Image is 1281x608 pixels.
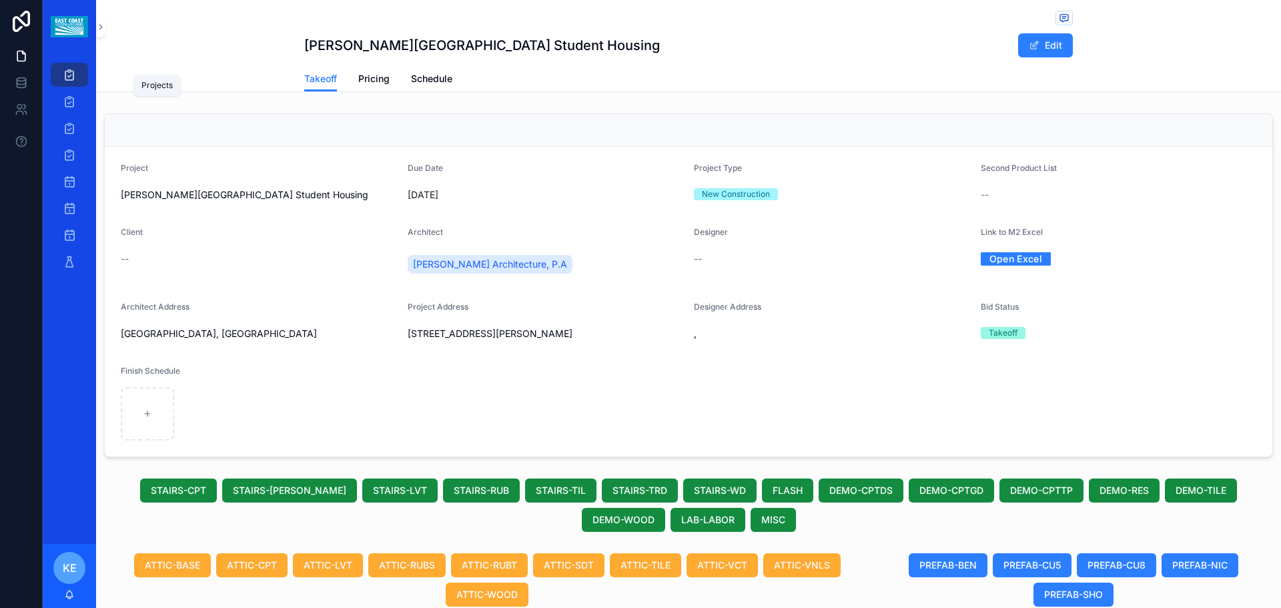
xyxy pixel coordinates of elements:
span: , [694,327,970,340]
span: ATTIC-CPT [227,559,277,572]
button: DEMO-TILE [1165,479,1237,503]
span: Second Product List [981,163,1057,173]
a: Open Excel [981,248,1051,269]
span: ATTIC-LVT [304,559,352,572]
span: ATTIC-SDT [544,559,594,572]
button: STAIRS-TRD [602,479,678,503]
span: -- [121,252,129,266]
span: STAIRS-TIL [536,484,586,497]
button: ATTIC-SDT [533,553,604,577]
button: ATTIC-BASE [134,553,211,577]
a: Pricing [358,67,390,93]
span: -- [981,188,989,202]
span: ATTIC-VCT [697,559,747,572]
button: STAIRS-WD [683,479,757,503]
span: Finish Schedule [121,366,180,376]
span: Architect Address [121,302,189,312]
span: STAIRS-CPT [151,484,206,497]
button: LAB-LABOR [671,508,745,532]
span: MISC [761,513,785,527]
span: STAIRS-TRD [612,484,667,497]
span: PREFAB-CU5 [1003,559,1061,572]
button: DEMO-CPTTP [999,479,1084,503]
button: STAIRS-TIL [525,479,596,503]
span: [PERSON_NAME] Architecture, P.A [413,258,567,271]
span: DEMO-TILE [1176,484,1226,497]
span: ATTIC-RUBS [379,559,435,572]
div: New Construction [702,188,770,200]
span: LAB-LABOR [681,513,735,527]
span: Pricing [358,72,390,85]
span: [STREET_ADDRESS][PERSON_NAME] [408,327,684,340]
span: Schedule [411,72,452,85]
div: Takeoff [989,327,1017,339]
img: App logo [51,16,87,37]
button: STAIRS-CPT [140,479,217,503]
span: ATTIC-RUBT [462,559,517,572]
span: DEMO-CPTDS [829,484,893,497]
button: ATTIC-CPT [216,553,288,577]
span: DEMO-RES [1100,484,1149,497]
span: Architect [408,227,443,237]
span: [GEOGRAPHIC_DATA], [GEOGRAPHIC_DATA] [121,327,397,340]
span: Designer Address [694,302,761,312]
button: FLASH [762,479,813,503]
h1: [PERSON_NAME][GEOGRAPHIC_DATA] Student Housing [304,36,660,55]
button: Edit [1018,33,1073,57]
a: Schedule [411,67,452,93]
span: PREFAB-CU8 [1088,559,1146,572]
div: Projects [141,80,173,91]
button: PREFAB-NIC [1162,553,1238,577]
span: Bid Status [981,302,1019,312]
span: Due Date [408,163,443,173]
button: PREFAB-BEN [909,553,987,577]
button: STAIRS-RUB [443,479,520,503]
button: DEMO-CPTGD [909,479,994,503]
span: Client [121,227,143,237]
span: DEMO-WOOD [592,513,655,527]
span: STAIRS-WD [694,484,746,497]
button: ATTIC-WOOD [446,583,528,607]
button: ATTIC-RUBS [368,553,446,577]
span: -- [694,252,702,266]
p: [DATE] [408,188,438,202]
span: ATTIC-TILE [620,559,671,572]
button: STAIRS-[PERSON_NAME] [222,479,357,503]
span: [PERSON_NAME][GEOGRAPHIC_DATA] Student Housing [121,188,397,202]
span: ATTIC-WOOD [456,588,518,601]
button: PREFAB-CU8 [1077,553,1156,577]
span: Link to M2 Excel [981,227,1043,237]
button: ATTIC-RUBT [451,553,528,577]
span: STAIRS-LVT [373,484,427,497]
span: Project Address [408,302,468,312]
button: ATTIC-LVT [293,553,363,577]
span: Designer [694,227,728,237]
button: DEMO-WOOD [582,508,665,532]
a: Takeoff [304,67,337,92]
button: MISC [751,508,796,532]
span: ATTIC-VNLS [774,559,830,572]
span: KE [63,560,77,576]
span: PREFAB-SHO [1044,588,1103,601]
span: Project Type [694,163,742,173]
button: ATTIC-VCT [687,553,758,577]
button: PREFAB-SHO [1033,583,1114,607]
button: DEMO-RES [1089,479,1160,503]
span: PREFAB-NIC [1172,559,1228,572]
span: ATTIC-BASE [145,559,200,572]
button: PREFAB-CU5 [993,553,1072,577]
span: Project [121,163,148,173]
span: PREFAB-BEN [919,559,977,572]
span: DEMO-CPTTP [1010,484,1073,497]
button: ATTIC-TILE [610,553,681,577]
a: [PERSON_NAME] Architecture, P.A [408,255,572,274]
button: ATTIC-VNLS [763,553,841,577]
span: FLASH [773,484,803,497]
button: DEMO-CPTDS [819,479,903,503]
span: Takeoff [304,72,337,85]
span: STAIRS-RUB [454,484,509,497]
span: DEMO-CPTGD [919,484,983,497]
div: scrollable content [43,53,96,291]
button: STAIRS-LVT [362,479,438,503]
span: STAIRS-[PERSON_NAME] [233,484,346,497]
